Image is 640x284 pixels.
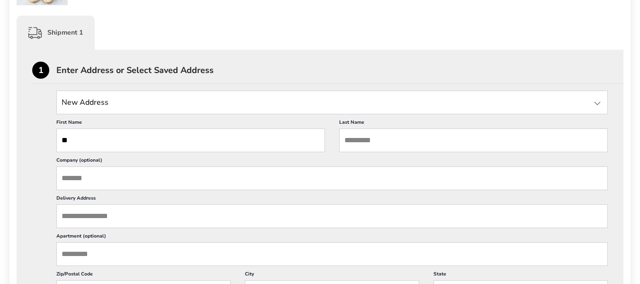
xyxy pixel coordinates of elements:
div: Enter Address or Select Saved Address [56,66,623,74]
input: First Name [56,128,325,152]
label: Last Name [339,119,608,128]
input: State [56,91,608,114]
input: Delivery Address [56,204,608,228]
label: State [433,271,608,280]
label: Delivery Address [56,195,608,204]
div: Shipment 1 [17,16,95,50]
label: City [245,271,419,280]
div: 1 [32,62,49,79]
label: Company (optional) [56,157,608,166]
input: Company [56,166,608,190]
label: First Name [56,119,325,128]
input: Apartment [56,242,608,266]
label: Zip/Postal Code [56,271,231,280]
label: Apartment (optional) [56,233,608,242]
input: Last Name [339,128,608,152]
